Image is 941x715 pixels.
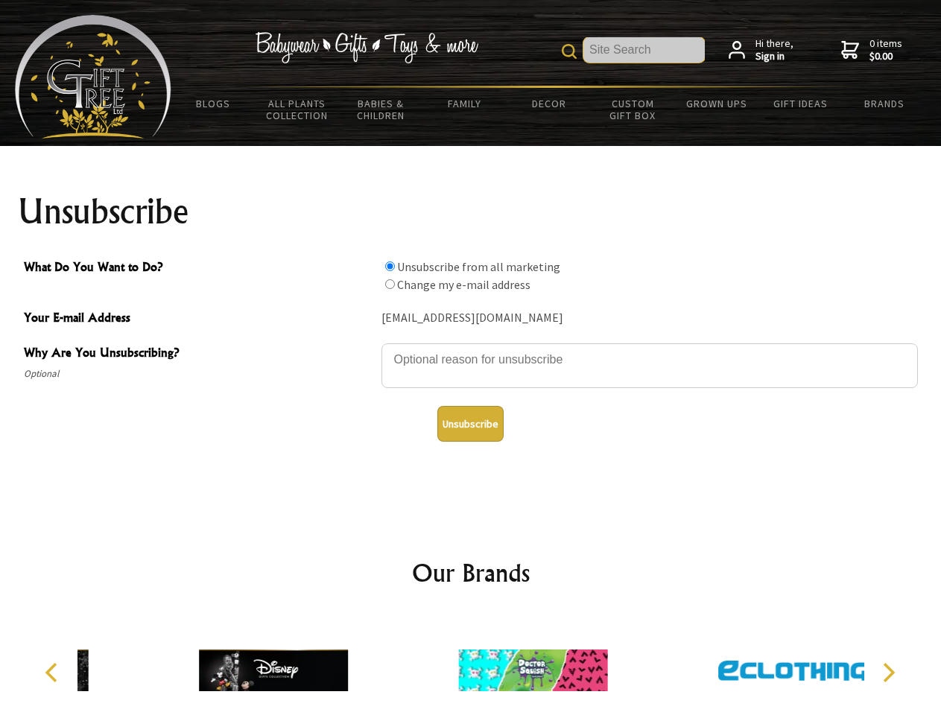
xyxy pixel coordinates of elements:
[15,15,171,139] img: Babyware - Gifts - Toys and more...
[755,50,793,63] strong: Sign in
[18,194,924,229] h1: Unsubscribe
[423,88,507,119] a: Family
[24,308,374,330] span: Your E-mail Address
[591,88,675,131] a: Custom Gift Box
[507,88,591,119] a: Decor
[30,555,912,591] h2: Our Brands
[562,44,577,59] img: product search
[437,406,504,442] button: Unsubscribe
[24,365,374,383] span: Optional
[843,88,927,119] a: Brands
[869,36,902,63] span: 0 items
[24,258,374,279] span: What Do You Want to Do?
[256,88,340,131] a: All Plants Collection
[869,50,902,63] strong: $0.00
[255,32,478,63] img: Babywear - Gifts - Toys & more
[381,343,918,388] textarea: Why Are You Unsubscribing?
[583,37,705,63] input: Site Search
[397,259,560,274] label: Unsubscribe from all marketing
[24,343,374,365] span: Why Are You Unsubscribing?
[339,88,423,131] a: Babies & Children
[755,37,793,63] span: Hi there,
[37,656,70,689] button: Previous
[385,261,395,271] input: What Do You Want to Do?
[381,307,918,330] div: [EMAIL_ADDRESS][DOMAIN_NAME]
[397,277,530,292] label: Change my e-mail address
[729,37,793,63] a: Hi there,Sign in
[758,88,843,119] a: Gift Ideas
[674,88,758,119] a: Grown Ups
[872,656,904,689] button: Next
[841,37,902,63] a: 0 items$0.00
[171,88,256,119] a: BLOGS
[385,279,395,289] input: What Do You Want to Do?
